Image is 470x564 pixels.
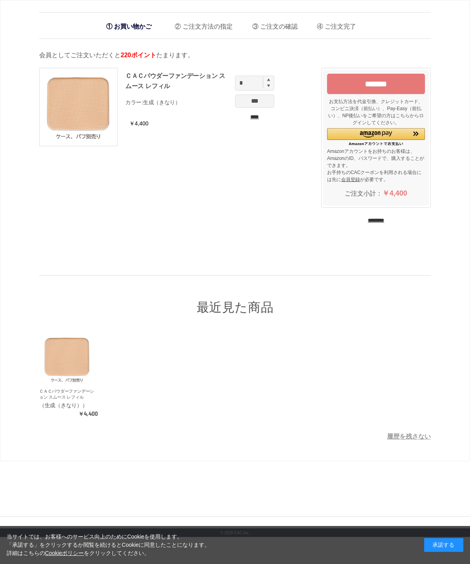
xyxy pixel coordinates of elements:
[424,538,463,552] div: 承諾する
[39,331,98,387] a: ＣＡＣパウダーファンデーション スムース レフィル
[7,533,210,557] div: 当サイトでは、お客様へのサービス向上のためにCookieを使用します。 「承諾する」をクリックするか閲覧を続けるとCookieに同意したことになります。 詳細はこちらの をクリックしてください。
[39,331,95,387] img: ＣＡＣパウダーファンデーション スムース レフィル
[169,16,233,33] li: ご注文方法の指定
[39,51,431,60] p: 会員としてご注文いただくと たまります。
[125,99,231,106] p: カラー:
[121,52,156,58] span: 220ポイント
[143,99,181,105] span: 生成（きなり）
[39,410,98,418] div: ￥4,400
[40,68,117,146] img: ＣＡＣパウダーファンデーション スムース レフィル
[267,84,270,87] img: spinminus.gif
[341,177,360,182] a: 会員登録
[327,148,425,183] p: Amazonアカウントをお持ちのお客様は、AmazonのID、パスワードで、購入することができます。 お手持ちのCACクーポンを利用される場合には先に が必要です。
[39,275,431,316] div: 最近見た商品
[327,98,425,126] p: お支払方法を代金引換、クレジットカード、コンビニ決済（前払い）、Pay-Easy（前払い）、NP後払いをご希望の方はこちらからログインしてください。
[125,73,225,89] a: ＣＡＣパウダーファンデーション スムース レフィル
[246,16,298,33] li: ご注文の確認
[39,389,94,399] a: ＣＡＣパウダーファンデーション スムース レフィル
[382,189,407,197] span: ￥4,400
[327,185,425,202] div: ご注文小計：
[311,16,356,33] li: ご注文完了
[45,550,84,556] a: Cookieポリシー
[327,128,425,146] div: Amazon Pay - Amazonアカウントをお使いください
[267,78,270,81] img: spinplus.gif
[39,402,98,409] div: （生成（きなり））
[102,18,155,34] li: お買い物かご
[387,433,431,440] a: 履歴を残さない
